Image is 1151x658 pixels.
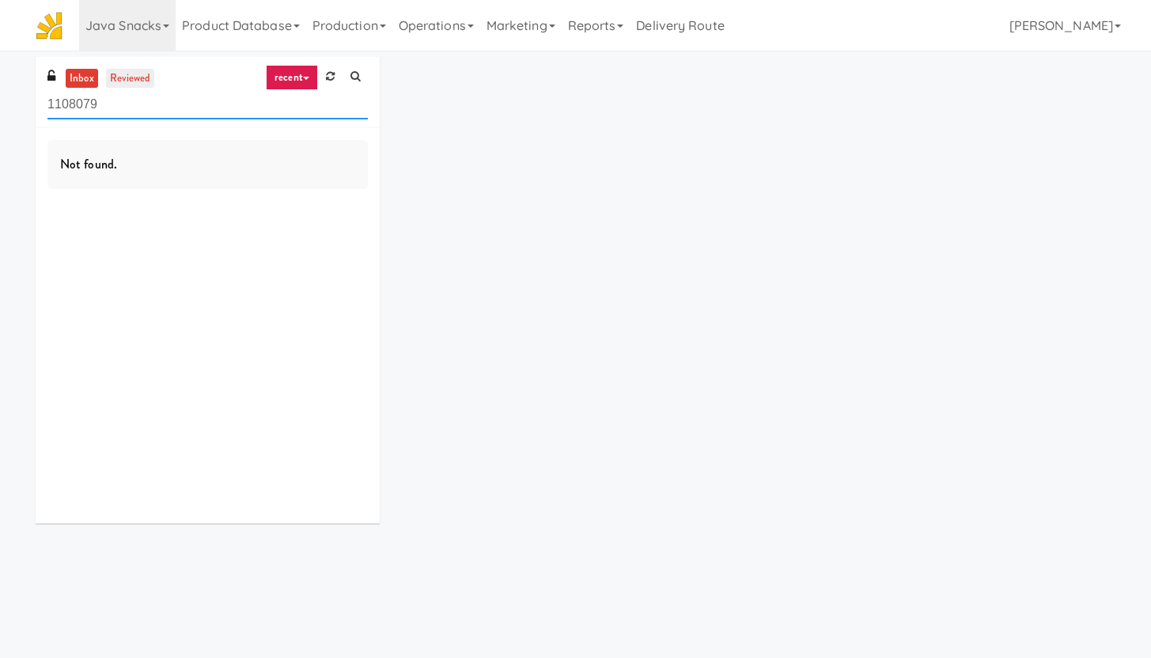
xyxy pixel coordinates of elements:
[36,12,62,40] img: Micromart
[66,69,98,89] a: inbox
[266,65,318,90] a: recent
[106,69,155,89] a: reviewed
[60,155,117,173] span: Not found.
[47,90,368,119] input: Search vision orders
